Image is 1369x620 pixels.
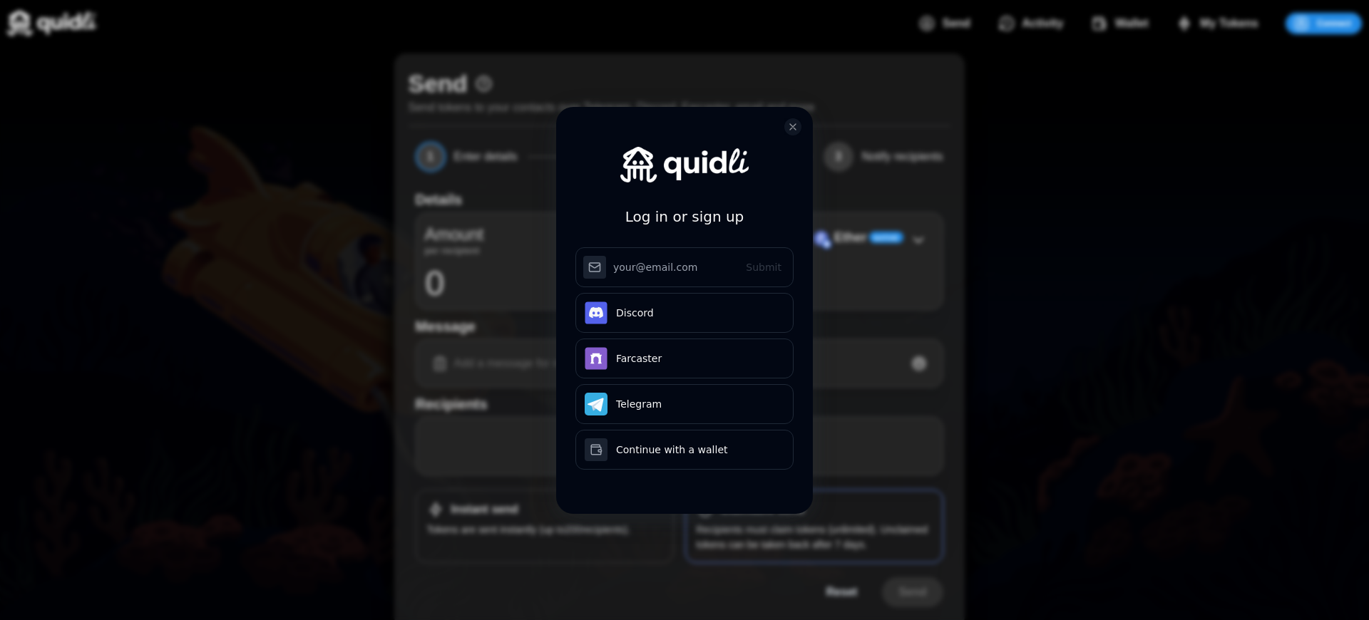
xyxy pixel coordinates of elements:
button: close modal [784,118,801,135]
span: Submit [746,262,781,273]
button: Discord [575,293,794,333]
h3: Log in or sign up [625,205,744,228]
button: Farcaster [575,339,794,378]
input: Submit [575,247,794,287]
div: Continue with a wallet [616,441,784,458]
button: Submit [734,249,794,285]
img: Quidli logo [620,147,749,182]
button: Telegram [575,384,794,424]
button: Continue with a wallet [575,430,794,470]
